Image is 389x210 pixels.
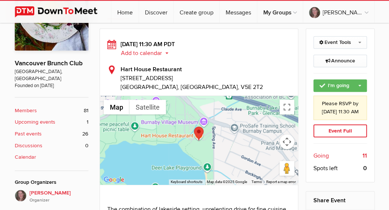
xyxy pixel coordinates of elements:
[313,36,367,49] a: Event Tools
[111,1,139,23] a: Home
[313,151,329,160] span: Going
[15,153,88,161] a: Calendar
[29,197,88,204] i: Organizer
[313,124,367,138] div: Event Full
[174,1,219,23] a: Create group
[87,118,88,126] span: 1
[102,175,126,185] a: Open this area in Google Maps (opens a new window)
[15,130,88,138] a: Past events 26
[266,180,296,184] a: Report a map error
[207,180,247,184] span: Map data ©2025 Google
[313,192,367,209] h2: Share Event
[15,107,88,115] a: Members 81
[121,66,182,73] b: Hart House Restaurant
[15,107,37,115] b: Members
[15,118,55,126] b: Upcoming events
[313,164,338,173] span: Spots left
[139,1,173,23] a: Discover
[363,164,367,173] b: 0
[15,190,27,202] img: vicki sawyer
[121,74,291,83] span: [STREET_ADDRESS]
[325,58,355,64] span: Announce
[303,1,374,23] a: [PERSON_NAME]
[15,190,88,204] a: [PERSON_NAME]Organizer
[313,55,367,67] a: Announce
[15,6,109,17] img: DownToMeet
[15,153,36,161] b: Calendar
[15,178,88,186] div: Group Organizers
[15,142,42,150] b: Discussions
[220,1,257,23] a: Messages
[15,118,88,126] a: Upcoming events 1
[15,130,42,138] b: Past events
[107,40,291,58] div: [DATE] 11:30 AM PDT
[313,96,367,120] div: Please RSVP by [DATE] 11:30 AM
[15,142,88,150] a: Discussions 0
[171,179,202,185] button: Keyboard shortcuts
[29,189,88,204] span: [PERSON_NAME]
[15,59,83,67] a: Vancouver Brunch Club
[82,130,88,138] span: 26
[279,161,294,176] button: Drag Pegman onto the map to open Street View
[104,100,129,114] button: Show street map
[129,100,166,114] button: Show satellite imagery
[313,79,367,92] a: I'm going
[121,50,174,56] button: Add to calendar
[102,175,126,185] img: Google
[85,142,88,150] span: 0
[15,68,88,83] span: [GEOGRAPHIC_DATA], [GEOGRAPHIC_DATA]
[15,82,88,89] span: Founded on [DATE]
[251,180,262,184] a: Terms
[257,1,303,23] a: My Groups
[279,100,294,114] button: Toggle fullscreen view
[121,83,263,91] span: [GEOGRAPHIC_DATA], [GEOGRAPHIC_DATA], V5E 2T2
[84,107,88,115] span: 81
[279,134,294,149] button: Map camera controls
[362,151,367,160] b: 11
